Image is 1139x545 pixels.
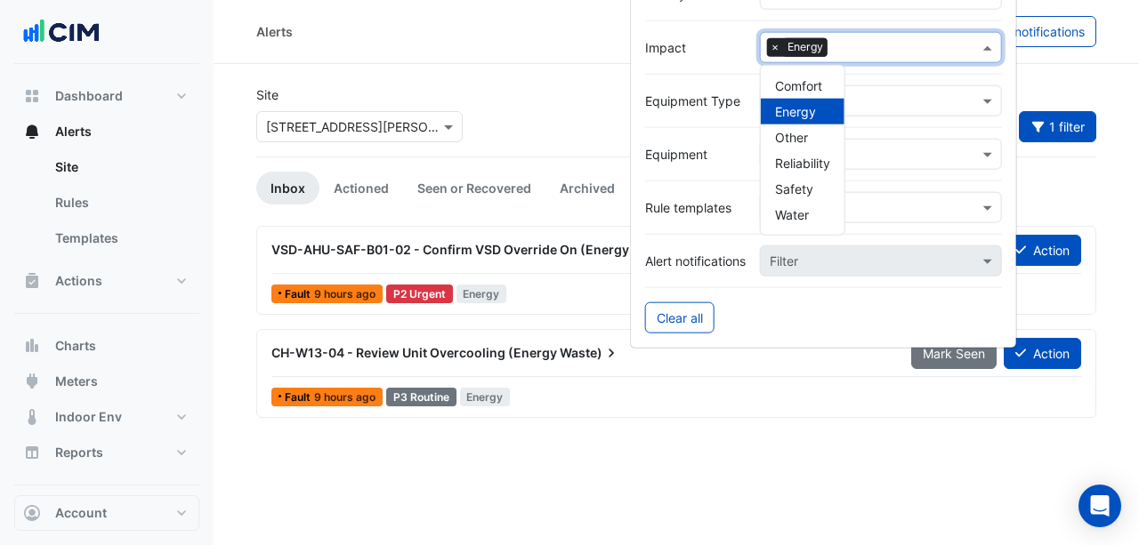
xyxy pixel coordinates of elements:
label: Equipment [645,145,746,164]
button: Actions [14,263,199,299]
span: Mon 08-Sep-2025 06:30 IST [314,390,376,404]
span: Alert notifications [984,24,1085,39]
span: VSD-AHU-SAF-B01-02 - Confirm VSD Override On (Energy [271,242,629,257]
span: Reliability [775,156,830,171]
span: Comfort [775,78,822,93]
span: Energy [460,388,511,406]
div: Alerts [14,149,199,263]
button: Clear all [645,302,715,333]
app-icon: Reports [23,444,41,461]
div: P3 Routine [386,388,456,406]
span: Mon 08-Sep-2025 06:30 IST [314,287,376,301]
a: Inbox [256,172,319,204]
app-icon: Actions [23,272,41,290]
a: Actioned [319,172,403,204]
app-icon: Meters [23,373,41,390]
label: Equipment Type [645,92,746,110]
a: Site [41,149,199,185]
span: Charts [55,337,96,355]
button: 1 filter [1019,111,1097,142]
a: Seen or Recovered [403,172,545,204]
app-icon: Alerts [23,123,41,140]
label: Alert notifications [645,252,746,270]
span: Energy [783,38,828,56]
span: Water [775,207,809,222]
ng-dropdown-panel: Options list [760,65,845,236]
button: Account [14,495,199,531]
span: Energy [456,285,507,303]
span: Dashboard [55,87,123,105]
span: Account [55,504,107,522]
button: Indoor Env [14,399,199,435]
button: Alerts [14,114,199,149]
span: Energy [775,104,816,119]
span: Other [775,130,808,145]
a: Templates [41,220,199,256]
label: Site [256,85,279,104]
img: Company Logo [21,14,101,50]
span: Fault [285,289,314,300]
button: Dashboard [14,78,199,114]
span: Meters [55,373,98,390]
label: Impact [645,38,746,57]
div: P2 Urgent [386,285,453,303]
span: CH-W13-04 - Review Unit Overcooling (Energy [271,345,557,360]
app-icon: Charts [23,337,41,355]
app-icon: Indoor Env [23,408,41,426]
div: Alerts [256,22,293,41]
a: Archived [545,172,629,204]
div: Open Intercom Messenger [1078,485,1121,527]
button: Meters [14,364,199,399]
span: Waste) [560,344,620,362]
span: Fault [285,392,314,403]
span: Actions [55,272,102,290]
button: Action [1004,338,1081,369]
label: Rule templates [645,198,746,217]
app-icon: Dashboard [23,87,41,105]
button: Alert notifications [973,16,1096,47]
span: Safety [775,181,813,196]
span: × [767,38,783,56]
button: Charts [14,328,199,364]
span: Indoor Env [55,408,122,426]
a: Rules [41,185,199,220]
button: Action [1004,235,1081,266]
span: Mark Seen [923,346,985,361]
span: Reports [55,444,103,461]
button: Reports [14,435,199,470]
button: Mark Seen [911,338,997,369]
span: Alerts [55,123,92,140]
